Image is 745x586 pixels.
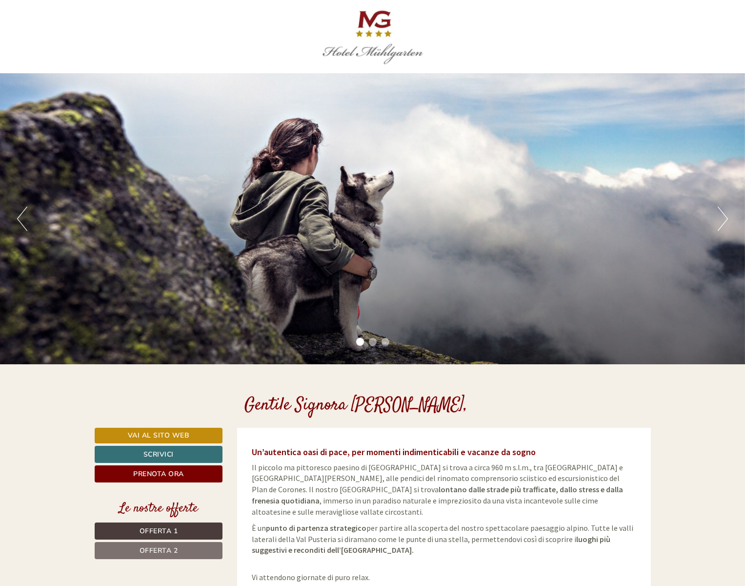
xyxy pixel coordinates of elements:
span: Il piccolo ma pittoresco paesino di [GEOGRAPHIC_DATA] si trova a circa 960 m s.l.m., tra [GEOGRAP... [252,462,623,517]
button: Next [718,207,728,231]
span: Offerta 1 [140,526,178,536]
a: Vai al sito web [95,428,223,443]
span: È un per partire alla scoperta del nostro spettacolare paesaggio alpino. Tutte le valli laterali ... [252,523,633,555]
span: Un’autentica oasi di pace, per momenti indimenticabili e vacanze da sogno [252,446,536,458]
button: Previous [17,207,27,231]
a: Prenota ora [95,465,223,482]
div: Le nostre offerte [95,500,223,518]
span: Vi attendono giornate di puro relax. [252,561,370,582]
a: Scrivici [95,446,223,463]
h1: Gentile Signora [PERSON_NAME], [244,396,467,416]
strong: punto di partenza strategico [266,523,366,533]
span: Offerta 2 [140,546,178,555]
strong: luoghi più suggestivi e reconditi dell’[GEOGRAPHIC_DATA]. [252,534,610,555]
